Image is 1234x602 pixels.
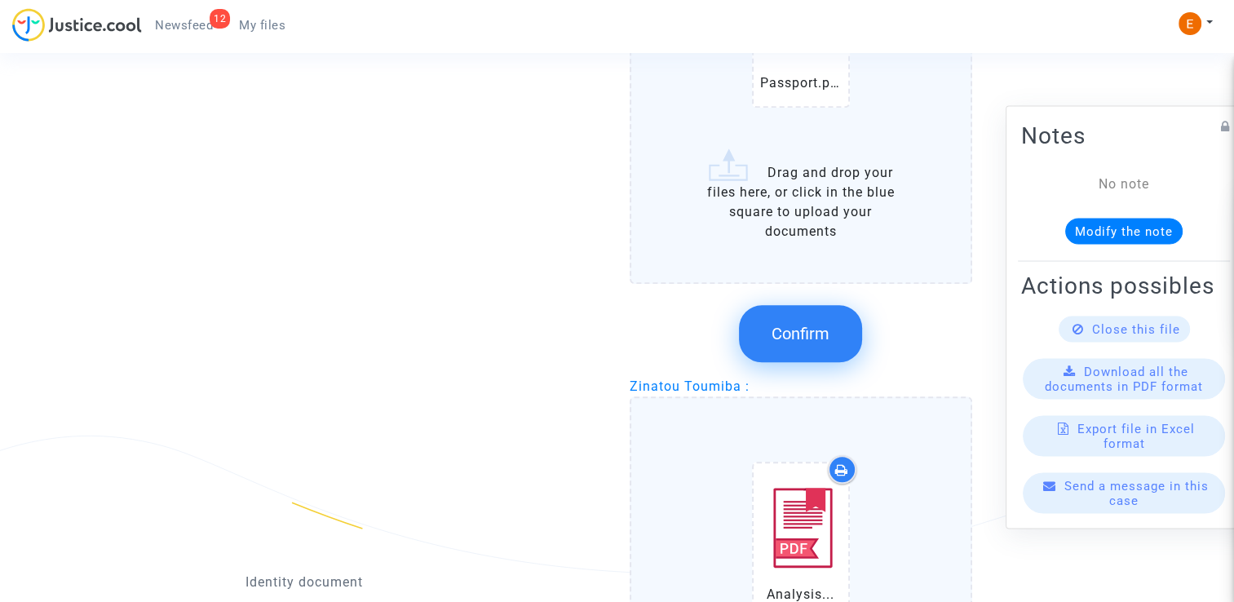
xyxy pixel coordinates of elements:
button: Modify the note [1065,219,1183,245]
span: Analysis... [767,587,834,602]
img: iconfinder_pdf.svg [760,470,842,585]
h2: Actions possibles [1021,272,1227,300]
span: Close this file [1092,322,1180,337]
div: 12 [210,9,230,29]
h2: Notes [1021,122,1227,150]
img: ACg8ocIeiFvHKe4dA5oeRFd_CiCnuxWUEc1A2wYhRJE3TTWt=s96-c [1179,12,1201,35]
span: Confirm [772,324,829,343]
div: No note [1046,175,1202,194]
span: Newsfeed [155,18,213,33]
a: My files [226,13,299,38]
span: My files [239,18,285,33]
span: Export file in Excel format [1077,422,1195,451]
span: Download all the documents in PDF format [1045,365,1203,394]
span: Send a message in this case [1064,479,1209,508]
button: Confirm [739,305,862,362]
span: Zinatou Toumiba : [630,378,750,394]
img: jc-logo.svg [12,8,142,42]
p: Identity document [245,572,605,592]
a: 12Newsfeed [142,13,226,38]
